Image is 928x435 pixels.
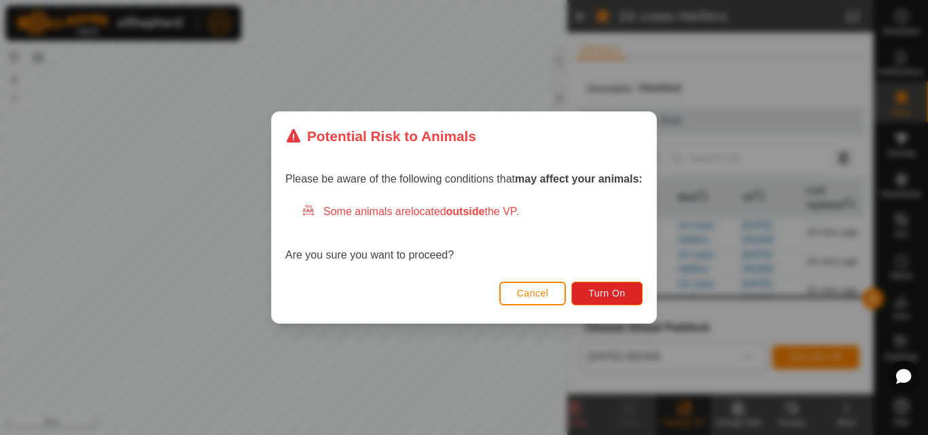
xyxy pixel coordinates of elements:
div: Potential Risk to Animals [285,126,476,147]
span: Turn On [589,288,626,299]
button: Cancel [499,282,567,305]
button: Turn On [572,282,643,305]
div: Are you sure you want to proceed? [285,204,643,263]
span: Cancel [517,288,549,299]
strong: outside [446,206,485,217]
span: Please be aware of the following conditions that [285,173,643,185]
span: located the VP. [411,206,519,217]
div: Some animals are [302,204,643,220]
strong: may affect your animals: [515,173,643,185]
